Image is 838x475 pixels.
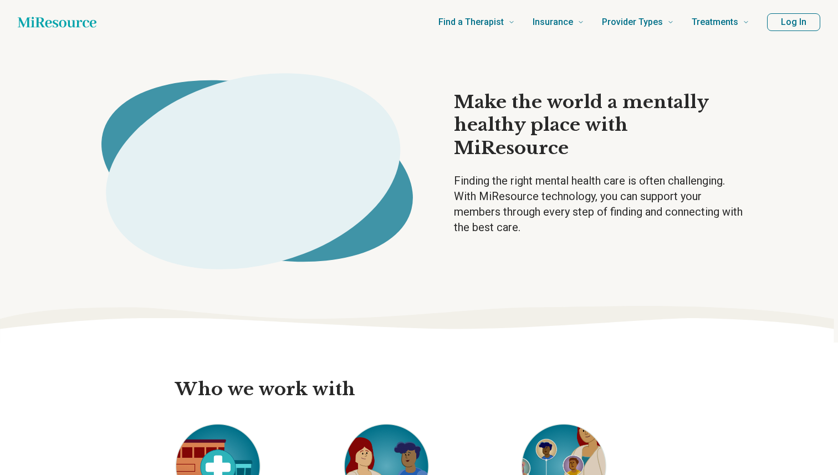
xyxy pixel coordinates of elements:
[438,14,504,30] span: Find a Therapist
[454,91,747,160] h1: Make the world a mentally healthy place with MiResource
[692,14,738,30] span: Treatments
[166,378,672,401] h2: Who we work with
[18,11,96,33] a: Home page
[767,13,820,31] button: Log In
[602,14,663,30] span: Provider Types
[454,173,747,235] p: Finding the right mental health care is often challenging. With MiResource technology, you can su...
[533,14,573,30] span: Insurance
